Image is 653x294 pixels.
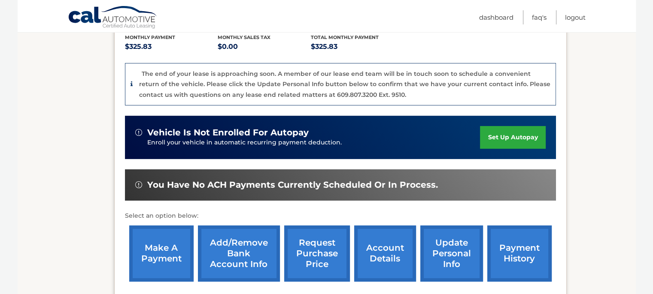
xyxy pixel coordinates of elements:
span: Monthly sales Tax [218,34,270,40]
p: Select an option below: [125,211,556,221]
a: account details [354,225,416,282]
span: Total Monthly Payment [311,34,379,40]
span: vehicle is not enrolled for autopay [147,127,309,138]
p: $0.00 [218,41,311,53]
p: The end of your lease is approaching soon. A member of our lease end team will be in touch soon t... [139,70,550,99]
a: set up autopay [480,126,545,149]
a: update personal info [420,225,483,282]
span: Monthly Payment [125,34,175,40]
p: Enroll your vehicle in automatic recurring payment deduction. [147,138,480,147]
a: make a payment [129,225,194,282]
a: FAQ's [532,10,547,24]
p: $325.83 [311,41,404,53]
a: Cal Automotive [68,6,158,30]
img: alert-white.svg [135,181,142,188]
a: Dashboard [479,10,513,24]
span: You have no ACH payments currently scheduled or in process. [147,180,438,190]
a: request purchase price [284,225,350,282]
a: Add/Remove bank account info [198,225,280,282]
p: $325.83 [125,41,218,53]
img: alert-white.svg [135,129,142,136]
a: Logout [565,10,586,24]
a: payment history [487,225,552,282]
